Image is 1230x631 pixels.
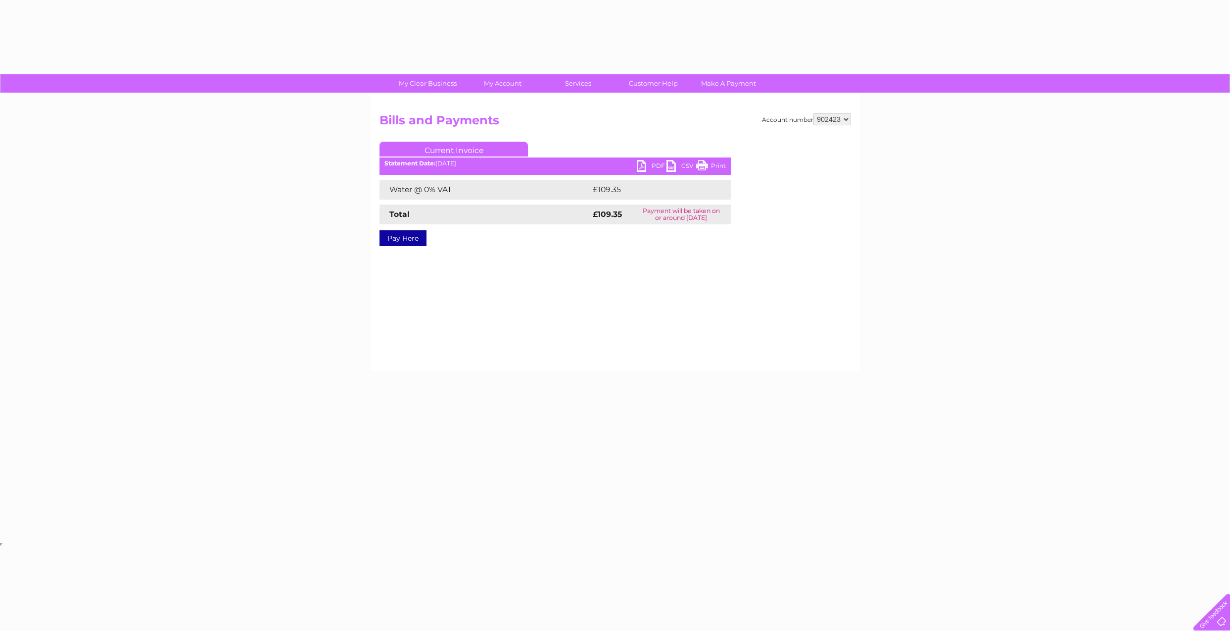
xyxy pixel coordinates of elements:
[379,180,590,200] td: Water @ 0% VAT
[762,113,851,125] div: Account number
[379,230,426,246] a: Pay Here
[379,142,528,157] a: Current Invoice
[631,205,731,224] td: Payment will be taken on or around [DATE]
[379,160,731,167] div: [DATE]
[462,74,544,93] a: My Account
[613,74,694,93] a: Customer Help
[389,210,410,219] strong: Total
[384,159,435,167] b: Statement Date:
[688,74,769,93] a: Make A Payment
[637,160,666,174] a: PDF
[666,160,696,174] a: CSV
[387,74,469,93] a: My Clear Business
[379,113,851,132] h2: Bills and Payments
[593,210,622,219] strong: £109.35
[696,160,726,174] a: Print
[590,180,712,200] td: £109.35
[537,74,619,93] a: Services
